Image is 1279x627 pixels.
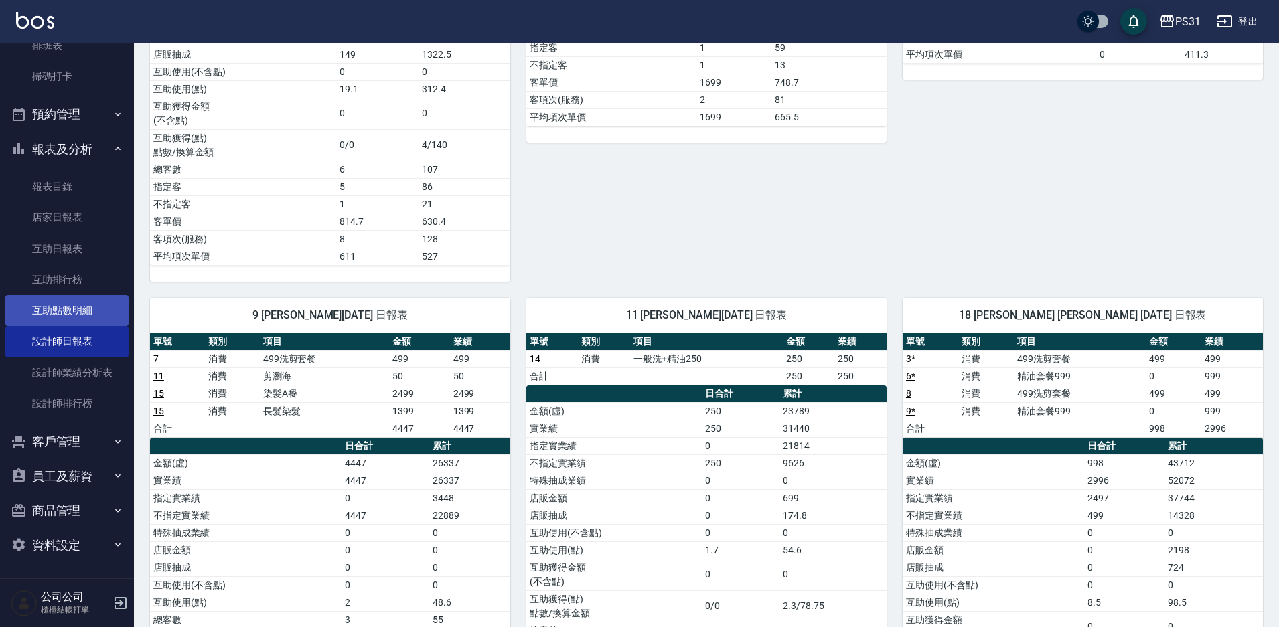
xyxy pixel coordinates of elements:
[1175,13,1201,30] div: PS31
[526,74,696,91] td: 客單價
[153,371,164,381] a: 11
[5,132,129,167] button: 報表及分析
[1164,507,1263,524] td: 14328
[260,367,390,385] td: 剪瀏海
[5,424,129,459] button: 客戶管理
[526,559,702,590] td: 互助獲得金額 (不含點)
[1084,454,1164,472] td: 998
[630,333,783,351] th: 項目
[1164,489,1263,507] td: 37744
[1084,594,1164,611] td: 8.5
[834,333,887,351] th: 業績
[429,559,510,576] td: 0
[150,472,342,489] td: 實業績
[419,195,510,213] td: 21
[419,129,510,161] td: 4/140
[1164,472,1263,489] td: 52072
[342,576,429,594] td: 0
[526,56,696,74] td: 不指定客
[389,420,449,437] td: 4447
[1084,438,1164,455] th: 日合計
[783,367,834,385] td: 250
[771,108,887,126] td: 665.5
[150,195,336,213] td: 不指定客
[1014,385,1146,402] td: 499洗剪套餐
[779,524,887,541] td: 0
[11,590,37,616] img: Person
[150,576,342,594] td: 互助使用(不含點)
[419,178,510,195] td: 86
[336,161,419,178] td: 6
[702,454,779,472] td: 250
[419,80,510,98] td: 312.4
[389,385,449,402] td: 2499
[342,559,429,576] td: 0
[530,353,540,364] a: 14
[336,46,419,63] td: 149
[450,420,510,437] td: 4447
[696,74,771,91] td: 1699
[5,459,129,494] button: 員工及薪資
[450,402,510,420] td: 1399
[1084,576,1164,594] td: 0
[958,333,1014,351] th: 類別
[336,98,419,129] td: 0
[5,388,129,419] a: 設計師排行榜
[771,74,887,91] td: 748.7
[205,385,260,402] td: 消費
[702,472,779,489] td: 0
[429,472,510,489] td: 26337
[1154,8,1206,35] button: PS31
[1084,541,1164,559] td: 0
[1164,576,1263,594] td: 0
[429,524,510,541] td: 0
[696,91,771,108] td: 2
[526,333,887,385] table: a dense table
[526,108,696,126] td: 平均項次單價
[342,438,429,455] th: 日合計
[526,402,702,420] td: 金額(虛)
[526,420,702,437] td: 實業績
[696,108,771,126] td: 1699
[526,524,702,541] td: 互助使用(不含點)
[5,528,129,563] button: 資料設定
[150,333,510,438] table: a dense table
[336,129,419,161] td: 0/0
[903,541,1084,559] td: 店販金額
[702,437,779,454] td: 0
[5,357,129,388] a: 設計師業績分析表
[702,590,779,622] td: 0/0
[389,367,449,385] td: 50
[450,333,510,351] th: 業績
[5,493,129,528] button: 商品管理
[1146,367,1201,385] td: 0
[5,234,129,264] a: 互助日報表
[526,39,696,56] td: 指定客
[150,541,342,559] td: 店販金額
[150,333,205,351] th: 單號
[419,230,510,248] td: 128
[771,39,887,56] td: 59
[336,230,419,248] td: 8
[696,56,771,74] td: 1
[702,420,779,437] td: 250
[205,350,260,367] td: 消費
[1164,438,1263,455] th: 累計
[526,489,702,507] td: 店販金額
[903,472,1084,489] td: 實業績
[150,454,342,472] td: 金額(虛)
[342,594,429,611] td: 2
[1146,402,1201,420] td: 0
[150,63,336,80] td: 互助使用(不含點)
[1014,333,1146,351] th: 項目
[429,438,510,455] th: 累計
[526,507,702,524] td: 店販抽成
[260,333,390,351] th: 項目
[150,178,336,195] td: 指定客
[779,454,887,472] td: 9626
[419,98,510,129] td: 0
[526,541,702,559] td: 互助使用(點)
[771,56,887,74] td: 13
[153,406,164,416] a: 15
[1084,507,1164,524] td: 499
